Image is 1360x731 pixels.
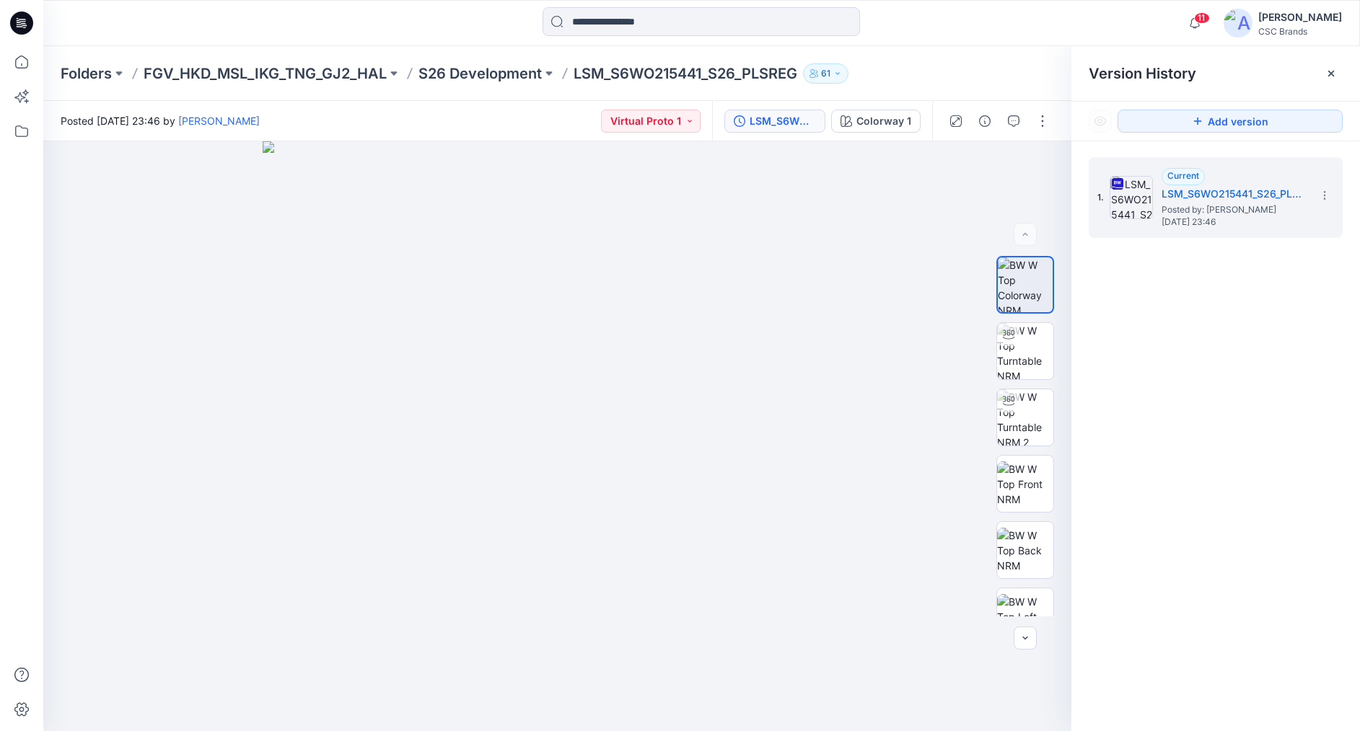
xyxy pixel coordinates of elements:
[831,110,921,133] button: Colorway 1
[750,113,816,129] div: LSM_S6WO215441_S26_PLSREG_VP1
[1162,217,1306,227] span: [DATE] 23:46
[418,63,542,84] a: S26 Development
[998,257,1053,312] img: BW W Top Colorway NRM
[61,63,112,84] a: Folders
[1162,185,1306,203] h5: LSM_S6WO215441_S26_PLSREG_VP1
[1089,65,1196,82] span: Version History
[724,110,825,133] button: LSM_S6WO215441_S26_PLSREG_VP1
[997,461,1053,507] img: BW W Top Front NRM
[997,594,1053,639] img: BW W Top Left NRM
[1118,110,1343,133] button: Add version
[973,110,996,133] button: Details
[997,323,1053,379] img: BW W Top Turntable NRM
[1110,176,1153,219] img: LSM_S6WO215441_S26_PLSREG_VP1
[1224,9,1252,37] img: avatar
[821,66,830,81] p: 61
[1162,203,1306,217] span: Posted by: Wendy Song
[997,389,1053,446] img: BW W Top Turntable NRM 2
[263,141,853,731] img: eyJhbGciOiJIUzI1NiIsImtpZCI6IjAiLCJzbHQiOiJzZXMiLCJ0eXAiOiJKV1QifQ.eyJkYXRhIjp7InR5cGUiOiJzdG9yYW...
[1089,110,1112,133] button: Show Hidden Versions
[997,528,1053,573] img: BW W Top Back NRM
[856,113,911,129] div: Colorway 1
[1194,12,1210,24] span: 11
[1097,191,1104,204] span: 1.
[144,63,387,84] a: FGV_HKD_MSL_IKG_TNG_GJ2_HAL
[1325,68,1337,79] button: Close
[1167,170,1199,181] span: Current
[61,113,260,128] span: Posted [DATE] 23:46 by
[1258,26,1342,37] div: CSC Brands
[574,63,797,84] p: LSM_S6WO215441_S26_PLSREG
[1258,9,1342,26] div: [PERSON_NAME]
[178,115,260,127] a: [PERSON_NAME]
[803,63,848,84] button: 61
